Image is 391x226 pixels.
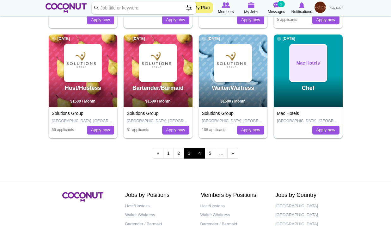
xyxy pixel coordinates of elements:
span: Notifications [291,9,312,15]
img: Messages [273,2,280,8]
span: Members [218,9,234,15]
span: My Jobs [244,9,258,15]
a: Waiter /Waitress [125,210,191,220]
a: Waiter/Waitress [212,85,254,91]
span: $1500 / Month [145,99,170,104]
a: Apply now [162,16,189,24]
span: 5 applicants [277,17,297,22]
p: [GEOGRAPHIC_DATA], [GEOGRAPHIC_DATA] [127,118,189,124]
h2: Jobs by Positions [125,192,191,198]
a: [GEOGRAPHIC_DATA] [275,202,341,211]
a: Host/Hostess [200,202,266,211]
small: 2 [278,1,284,7]
span: … [215,148,228,159]
img: Notifications [299,2,304,8]
p: [GEOGRAPHIC_DATA], [GEOGRAPHIC_DATA] [202,118,265,124]
img: My Jobs [248,2,255,8]
a: ‹ previous [153,148,163,159]
a: Solutions Group [52,111,83,116]
span: 56 applicants [52,128,74,132]
span: Messages [268,9,285,15]
a: 4 [194,148,205,159]
a: Solutions Group [202,111,234,116]
span: [DATE] [52,36,70,41]
a: Bartender/Barmaid [132,85,184,91]
span: 108 applicants [202,128,226,132]
a: Apply now [87,16,114,24]
p: [GEOGRAPHIC_DATA], [GEOGRAPHIC_DATA] [277,118,339,124]
span: $1500 / Month [221,99,246,104]
h2: Members by Positions [200,192,266,198]
a: Apply now [237,16,264,24]
a: Browse Members Members [213,2,239,15]
a: [GEOGRAPHIC_DATA] [275,210,341,220]
a: My Jobs My Jobs [239,2,264,15]
span: [DATE] [277,36,295,41]
p: [GEOGRAPHIC_DATA], [GEOGRAPHIC_DATA] [52,118,114,124]
img: Home [46,3,87,13]
a: Mac Hotels [277,111,299,116]
span: 51 applicants [127,128,149,132]
h2: Jobs by Country [275,192,341,198]
a: 2 [174,148,184,159]
span: Mac Hotels [296,60,320,66]
span: $1500 / Month [70,99,95,104]
span: [DATE] [202,36,220,41]
a: My Plan [191,2,213,13]
img: Browse Members [222,2,230,8]
a: 1 [163,148,174,159]
a: Messages Messages 2 [264,2,289,15]
a: Apply now [162,126,189,135]
a: Apply now [312,16,339,24]
a: Chef [302,85,315,91]
a: 5 [205,148,215,159]
span: 3 [184,148,195,159]
a: next › [227,148,238,159]
span: [DATE] [127,36,145,41]
a: Host/Hostess [65,85,101,91]
a: العربية [327,2,346,14]
a: Waiter /Waitress [200,210,266,220]
a: Host/Hostess [125,202,191,211]
a: Apply now [87,126,114,135]
a: Solutions Group [127,111,158,116]
a: Apply now [237,126,264,135]
input: Job title or keyword [92,2,196,14]
a: Notifications Notifications [289,2,315,15]
a: Apply now [312,126,339,135]
img: Coconut [62,192,103,202]
a: Mac Hotels [290,45,327,81]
